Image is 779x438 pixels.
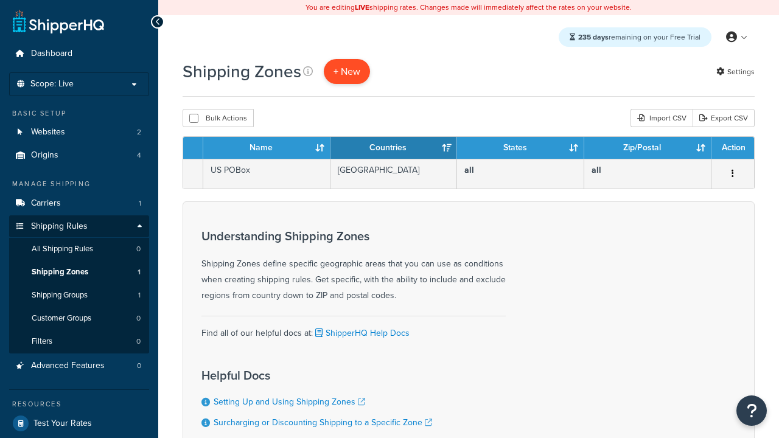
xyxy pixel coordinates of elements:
span: Shipping Rules [31,221,88,232]
div: Shipping Zones define specific geographic areas that you can use as conditions when creating ship... [201,229,506,304]
span: Shipping Groups [32,290,88,301]
div: Find all of our helpful docs at: [201,316,506,341]
span: 0 [136,244,141,254]
a: Shipping Zones 1 [9,261,149,283]
div: remaining on your Free Trial [559,27,711,47]
div: Import CSV [631,109,693,127]
b: all [464,164,474,176]
b: LIVE [355,2,369,13]
a: Export CSV [693,109,755,127]
li: Websites [9,121,149,144]
th: Name: activate to sort column ascending [203,137,330,159]
a: Settings [716,63,755,80]
div: Basic Setup [9,108,149,119]
a: Shipping Rules [9,215,149,238]
span: Dashboard [31,49,72,59]
span: Advanced Features [31,361,105,371]
strong: 235 days [578,32,609,43]
h1: Shipping Zones [183,60,301,83]
span: 1 [139,198,141,209]
a: Surcharging or Discounting Shipping to a Specific Zone [214,416,432,429]
h3: Helpful Docs [201,369,432,382]
a: Shipping Groups 1 [9,284,149,307]
span: 0 [136,336,141,347]
li: Customer Groups [9,307,149,330]
td: US POBox [203,159,330,189]
div: Manage Shipping [9,179,149,189]
li: All Shipping Rules [9,238,149,260]
a: Filters 0 [9,330,149,353]
span: Test Your Rates [33,419,92,429]
span: 0 [136,313,141,324]
a: + New [324,59,370,84]
a: Test Your Rates [9,412,149,434]
span: 1 [138,290,141,301]
li: Origins [9,144,149,167]
span: Shipping Zones [32,267,88,277]
span: Origins [31,150,58,161]
th: States: activate to sort column ascending [457,137,584,159]
b: all [592,164,601,176]
button: Open Resource Center [736,395,767,426]
a: Websites 2 [9,121,149,144]
span: Carriers [31,198,61,209]
th: Countries: activate to sort column ascending [330,137,458,159]
a: Advanced Features 0 [9,355,149,377]
a: Dashboard [9,43,149,65]
button: Bulk Actions [183,109,254,127]
a: Origins 4 [9,144,149,167]
a: Carriers 1 [9,192,149,215]
a: All Shipping Rules 0 [9,238,149,260]
li: Advanced Features [9,355,149,377]
th: Zip/Postal: activate to sort column ascending [584,137,711,159]
div: Resources [9,399,149,409]
a: Customer Groups 0 [9,307,149,330]
span: Customer Groups [32,313,91,324]
a: Setting Up and Using Shipping Zones [214,395,365,408]
li: Shipping Rules [9,215,149,354]
li: Filters [9,330,149,353]
span: 0 [137,361,141,371]
span: All Shipping Rules [32,244,93,254]
li: Shipping Zones [9,261,149,283]
span: 4 [137,150,141,161]
span: 1 [138,267,141,277]
span: + New [334,64,360,78]
li: Shipping Groups [9,284,149,307]
span: Filters [32,336,52,347]
h3: Understanding Shipping Zones [201,229,506,243]
a: ShipperHQ Home [13,9,104,33]
li: Carriers [9,192,149,215]
th: Action [711,137,754,159]
span: Websites [31,127,65,137]
td: [GEOGRAPHIC_DATA] [330,159,458,189]
a: ShipperHQ Help Docs [313,327,410,339]
span: Scope: Live [30,79,74,89]
span: 2 [137,127,141,137]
